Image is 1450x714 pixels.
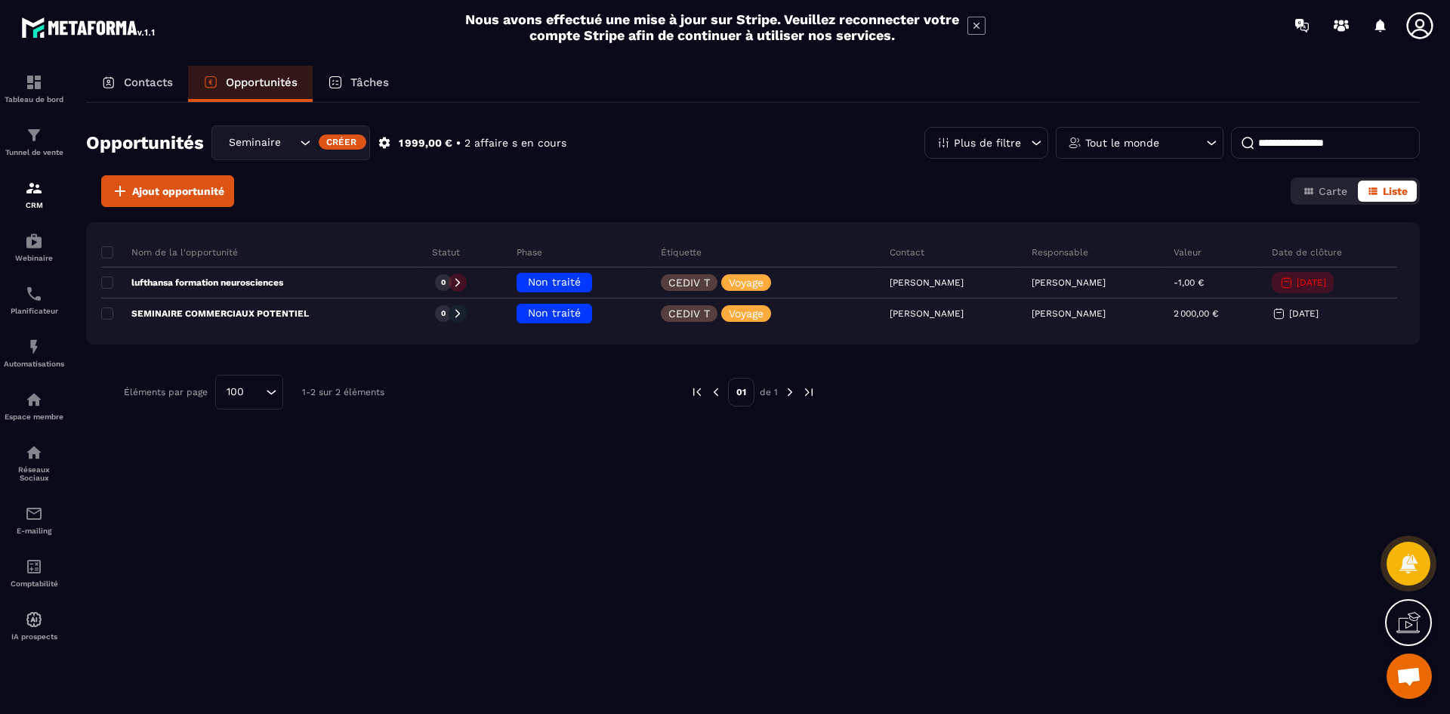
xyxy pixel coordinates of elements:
span: Non traité [528,276,581,288]
a: accountantaccountantComptabilité [4,546,64,599]
p: Tableau de bord [4,95,64,104]
a: Tâches [313,66,404,102]
p: 1-2 sur 2 éléments [302,387,384,397]
div: Search for option [215,375,283,410]
p: [DATE] [1297,277,1326,288]
p: 2 000,00 € [1174,308,1218,319]
p: Automatisations [4,360,64,368]
p: Étiquette [661,246,702,258]
p: 01 [728,378,754,406]
p: Contact [890,246,924,258]
p: 2 affaire s en cours [464,136,566,150]
img: prev [690,385,704,399]
p: Éléments par page [124,387,208,397]
input: Search for option [249,384,262,400]
p: CRM [4,201,64,209]
a: formationformationCRM [4,168,64,221]
p: Voyage [729,277,764,288]
p: Opportunités [226,76,298,89]
p: CEDIV T [668,308,710,319]
p: IA prospects [4,632,64,641]
p: • [456,136,461,150]
p: Tout le monde [1085,138,1159,148]
button: Liste [1358,181,1417,202]
p: Tâches [350,76,389,89]
p: Comptabilité [4,580,64,588]
p: [DATE] [1289,308,1319,319]
img: automations [25,338,43,356]
p: -1,00 € [1174,277,1204,288]
a: Opportunités [188,66,313,102]
img: automations [25,610,43,629]
p: 0 [441,277,446,288]
span: Liste [1383,185,1408,197]
a: formationformationTunnel de vente [4,115,64,168]
p: Voyage [729,308,764,319]
a: Contacts [86,66,188,102]
img: logo [21,14,157,41]
p: Contacts [124,76,173,89]
p: Statut [432,246,460,258]
img: scheduler [25,285,43,303]
p: 1 999,00 € [399,136,452,150]
span: Seminaire neurosciences B1 [225,134,281,151]
p: [PERSON_NAME] [1032,277,1106,288]
button: Carte [1294,181,1356,202]
a: automationsautomationsWebinaire [4,221,64,274]
p: Tunnel de vente [4,148,64,156]
div: Créer [319,134,366,150]
img: automations [25,391,43,409]
img: prev [709,385,723,399]
p: Planificateur [4,307,64,315]
p: SEMINAIRE COMMERCIAUX POTENTIEL [101,308,309,320]
img: accountant [25,558,43,576]
p: E-mailing [4,527,64,535]
span: 100 [221,384,249,400]
h2: Nous avons effectué une mise à jour sur Stripe. Veuillez reconnecter votre compte Stripe afin de ... [464,11,960,43]
a: automationsautomationsEspace membre [4,379,64,432]
p: Réseaux Sociaux [4,465,64,482]
a: schedulerschedulerPlanificateur [4,274,64,326]
h2: Opportunités [86,128,204,158]
a: emailemailE-mailing [4,493,64,546]
p: Espace membre [4,413,64,421]
p: Valeur [1174,246,1202,258]
img: social-network [25,444,43,462]
p: lufthansa formation neurosciences [101,277,283,289]
span: Ajout opportunité [132,184,224,199]
p: Nom de la l'opportunité [101,246,238,258]
p: Webinaire [4,254,64,262]
p: CEDIV T [668,277,710,288]
p: Phase [517,246,542,258]
img: automations [25,232,43,250]
button: Ajout opportunité [101,175,234,207]
img: formation [25,179,43,197]
p: Date de clôture [1272,246,1342,258]
a: social-networksocial-networkRéseaux Sociaux [4,432,64,493]
div: Search for option [211,125,370,160]
span: Non traité [528,307,581,319]
img: next [802,385,816,399]
img: formation [25,73,43,91]
p: Plus de filtre [954,138,1021,148]
img: next [783,385,797,399]
span: Carte [1319,185,1347,197]
p: de 1 [760,386,778,398]
img: formation [25,126,43,144]
p: [PERSON_NAME] [1032,308,1106,319]
a: formationformationTableau de bord [4,62,64,115]
input: Search for option [281,134,296,151]
a: automationsautomationsAutomatisations [4,326,64,379]
a: Ouvrir le chat [1387,654,1432,699]
p: Responsable [1032,246,1088,258]
p: 0 [441,308,446,319]
img: email [25,505,43,523]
